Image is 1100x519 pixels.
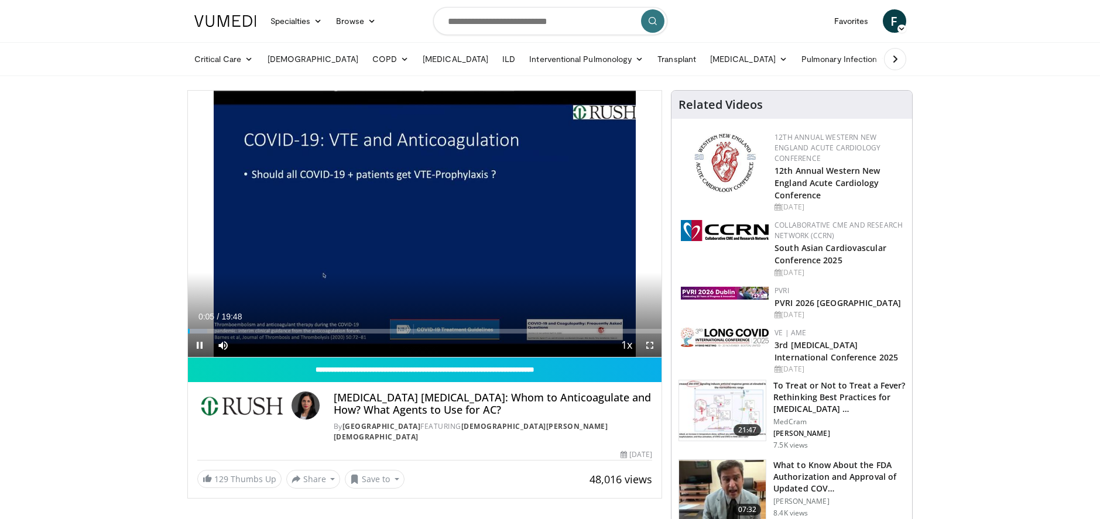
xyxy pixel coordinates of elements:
div: [DATE] [775,364,903,374]
span: 129 [214,473,228,484]
a: PVRI 2026 [GEOGRAPHIC_DATA] [775,297,901,308]
input: Search topics, interventions [433,7,667,35]
a: Browse [329,9,383,33]
a: Favorites [827,9,876,33]
a: F [883,9,906,33]
a: [DEMOGRAPHIC_DATA][PERSON_NAME][DEMOGRAPHIC_DATA] [334,421,608,442]
img: a04ee3ba-8487-4636-b0fb-5e8d268f3737.png.150x105_q85_autocrop_double_scale_upscale_version-0.2.png [681,220,769,241]
a: Specialties [263,9,330,33]
a: South Asian Cardiovascular Conference 2025 [775,242,886,266]
span: 0:05 [198,312,214,321]
h3: What to Know About the FDA Authorization and Approval of Updated COV… [773,459,905,494]
a: 12th Annual Western New England Acute Cardiology Conference [775,132,880,163]
a: PVRI [775,286,789,295]
button: Save to [345,470,405,489]
p: [PERSON_NAME] [773,429,905,438]
h4: Related Videos [678,98,763,112]
button: Fullscreen [638,334,662,357]
button: Pause [188,334,211,357]
a: [MEDICAL_DATA] [416,47,495,71]
button: Mute [211,334,235,357]
a: Pulmonary Infection [794,47,896,71]
a: 3rd [MEDICAL_DATA] International Conference 2025 [775,339,898,363]
video-js: Video Player [188,91,662,358]
a: Interventional Pulmonology [522,47,650,71]
button: Playback Rate [615,334,638,357]
p: [PERSON_NAME] [773,497,905,506]
a: [MEDICAL_DATA] [703,47,794,71]
a: 129 Thumbs Up [197,470,282,488]
div: By FEATURING [334,421,652,442]
a: 21:47 To Treat or Not to Treat a Fever? Rethinking Best Practices for [MEDICAL_DATA] … MedCram [P... [678,380,905,450]
img: 0954f259-7907-4053-a817-32a96463ecc8.png.150x105_q85_autocrop_double_scale_upscale_version-0.2.png [693,132,758,194]
img: 33783847-ac93-4ca7-89f8-ccbd48ec16ca.webp.150x105_q85_autocrop_double_scale_upscale_version-0.2.jpg [681,287,769,300]
span: 48,016 views [590,472,652,486]
a: Transplant [650,47,703,71]
div: [DATE] [775,267,903,278]
span: 21:47 [734,424,762,436]
img: VuMedi Logo [194,15,256,27]
img: Avatar [292,391,320,420]
span: 07:32 [734,504,762,515]
a: [DEMOGRAPHIC_DATA] [261,47,365,71]
div: [DATE] [621,449,652,460]
h4: [MEDICAL_DATA] [MEDICAL_DATA]: Whom to Anticoagulate and How? What Agents to Use for AC? [334,391,652,417]
a: COPD [365,47,416,71]
a: 12th Annual Western New England Acute Cardiology Conference [775,165,880,201]
div: [DATE] [775,202,903,212]
div: Progress Bar [188,329,662,334]
a: VE | AME [775,328,806,338]
p: 7.5K views [773,441,808,450]
span: / [217,312,220,321]
h3: To Treat or Not to Treat a Fever? Rethinking Best Practices for [MEDICAL_DATA] … [773,380,905,415]
img: Rush University Medical Center [197,391,287,420]
img: 17417671-29c8-401a-9d06-236fa126b08d.150x105_q85_crop-smart_upscale.jpg [679,380,766,441]
a: [GEOGRAPHIC_DATA] [342,421,421,431]
a: Critical Care [187,47,261,71]
p: 8.4K views [773,508,808,518]
a: ILD [495,47,522,71]
p: MedCram [773,417,905,427]
span: 19:48 [221,312,242,321]
button: Share [286,470,341,489]
a: Collaborative CME and Research Network (CCRN) [775,220,903,240]
div: [DATE] [775,310,903,320]
img: a2792a71-925c-4fc2-b8ef-8d1b21aec2f7.png.150x105_q85_autocrop_double_scale_upscale_version-0.2.jpg [681,328,769,347]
